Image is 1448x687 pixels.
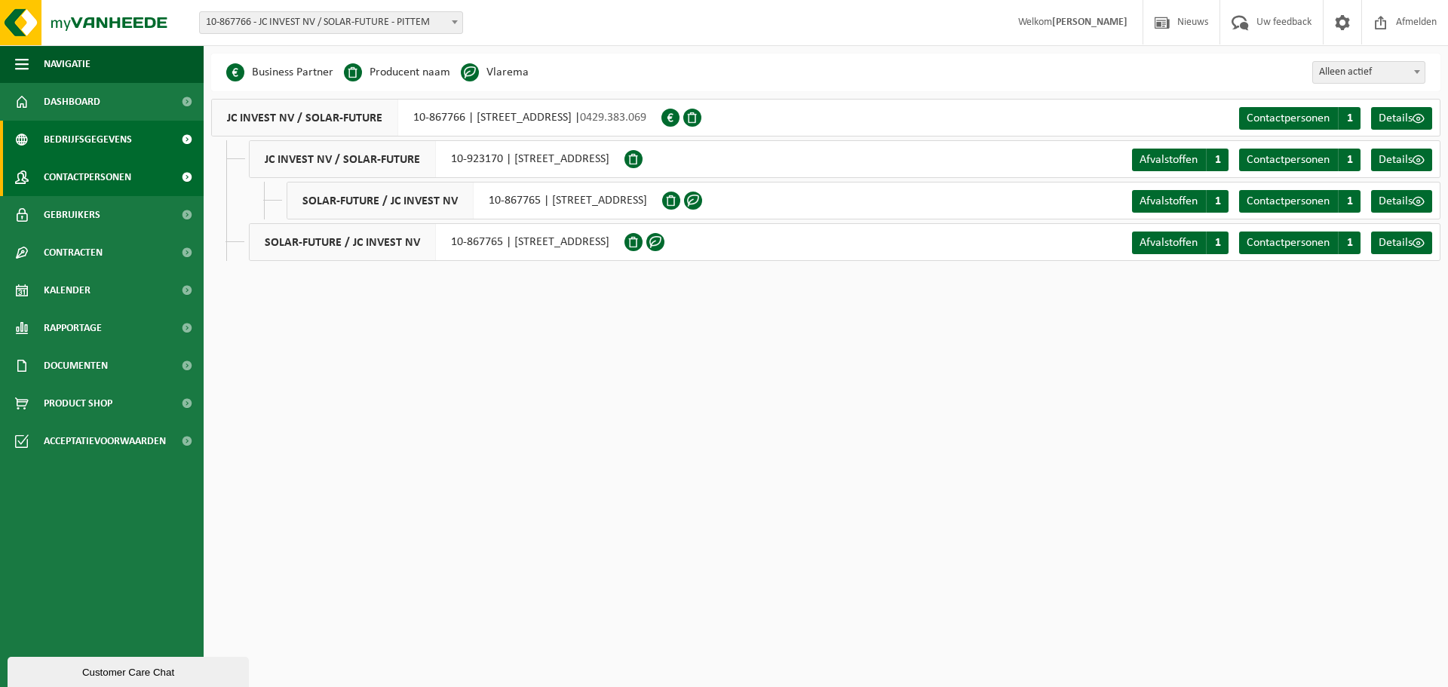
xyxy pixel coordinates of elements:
[44,234,103,271] span: Contracten
[44,385,112,422] span: Product Shop
[1206,149,1229,171] span: 1
[1239,232,1361,254] a: Contactpersonen 1
[1239,190,1361,213] a: Contactpersonen 1
[249,223,624,261] div: 10-867765 | [STREET_ADDRESS]
[44,271,90,309] span: Kalender
[8,654,252,687] iframe: chat widget
[1313,62,1425,83] span: Alleen actief
[199,11,463,34] span: 10-867766 - JC INVEST NV / SOLAR-FUTURE - PITTEM
[1239,149,1361,171] a: Contactpersonen 1
[212,100,398,136] span: JC INVEST NV / SOLAR-FUTURE
[1239,107,1361,130] a: Contactpersonen 1
[1132,232,1229,254] a: Afvalstoffen 1
[44,45,90,83] span: Navigatie
[1247,112,1330,124] span: Contactpersonen
[44,83,100,121] span: Dashboard
[1379,195,1413,207] span: Details
[344,61,450,84] li: Producent naam
[1247,237,1330,249] span: Contactpersonen
[249,140,624,178] div: 10-923170 | [STREET_ADDRESS]
[250,141,436,177] span: JC INVEST NV / SOLAR-FUTURE
[1371,190,1432,213] a: Details
[580,112,646,124] span: 0429.383.069
[1140,154,1198,166] span: Afvalstoffen
[1140,195,1198,207] span: Afvalstoffen
[44,196,100,234] span: Gebruikers
[44,309,102,347] span: Rapportage
[1247,195,1330,207] span: Contactpersonen
[1312,61,1425,84] span: Alleen actief
[44,158,131,196] span: Contactpersonen
[1371,107,1432,130] a: Details
[44,347,108,385] span: Documenten
[1247,154,1330,166] span: Contactpersonen
[1052,17,1127,28] strong: [PERSON_NAME]
[287,182,662,219] div: 10-867765 | [STREET_ADDRESS]
[1206,232,1229,254] span: 1
[1132,149,1229,171] a: Afvalstoffen 1
[1140,237,1198,249] span: Afvalstoffen
[1371,232,1432,254] a: Details
[1338,107,1361,130] span: 1
[1132,190,1229,213] a: Afvalstoffen 1
[211,99,661,136] div: 10-867766 | [STREET_ADDRESS] |
[287,182,474,219] span: SOLAR-FUTURE / JC INVEST NV
[1338,190,1361,213] span: 1
[44,121,132,158] span: Bedrijfsgegevens
[250,224,436,260] span: SOLAR-FUTURE / JC INVEST NV
[200,12,462,33] span: 10-867766 - JC INVEST NV / SOLAR-FUTURE - PITTEM
[1379,154,1413,166] span: Details
[1338,149,1361,171] span: 1
[1379,237,1413,249] span: Details
[226,61,333,84] li: Business Partner
[1371,149,1432,171] a: Details
[461,61,529,84] li: Vlarema
[1206,190,1229,213] span: 1
[1338,232,1361,254] span: 1
[1379,112,1413,124] span: Details
[44,422,166,460] span: Acceptatievoorwaarden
